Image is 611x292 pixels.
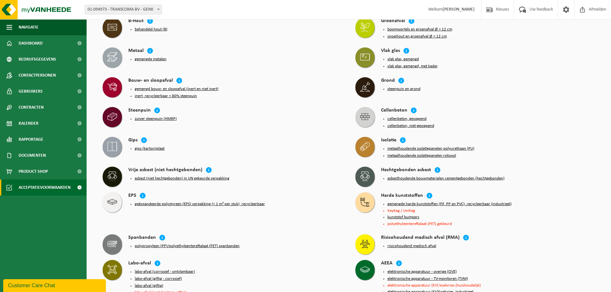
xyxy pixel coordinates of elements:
h4: Risicohoudend medisch afval (RMA) [381,234,460,242]
h4: Spanbanden [128,234,156,242]
span: Gebruikers [19,83,43,99]
li: elektronische apparatuur (KV) koelvries (huishoudelijk) [387,283,595,288]
button: behandeld hout (B) [135,27,167,32]
h4: Vrije asbest (niet hechtgebonden) [128,167,202,174]
span: Contactpersonen [19,67,56,83]
h4: Metaal [128,47,144,55]
button: asbesthoudende bouwmaterialen cementgebonden (hechtgebonden) [387,176,505,181]
h4: Labo-afval [128,260,151,267]
button: elektronische apparatuur - TV-monitoren (TVM) [387,276,468,281]
button: boomwortels en groenafval Ø > 12 cm [387,27,452,32]
span: Contracten [19,99,44,115]
span: Dashboard [19,35,43,51]
span: Product Shop [19,163,48,179]
button: gips (karton)plaat [135,146,165,151]
span: Documenten [19,147,46,163]
h4: Steenpuin [128,107,151,114]
h4: Grond [381,77,395,85]
button: labo-afval (giftig - corrosief) [135,276,182,281]
button: steenpuin en grond [387,87,420,92]
h4: EPS [128,192,136,200]
h4: Vlak glas [381,47,400,55]
button: labo-afval (corrosief - ontvlambaar) [135,269,195,274]
h4: B-Hout [128,18,144,25]
h4: Isolatie [381,137,396,144]
h4: Hechtgebonden asbest [381,167,431,174]
h4: Harde kunststoffen [381,192,423,200]
span: Acceptatievoorwaarden [19,179,71,196]
h4: Bouw- en sloopafval [128,77,173,85]
h4: Groenafval [381,18,405,25]
button: kunststof bumpers [387,215,419,220]
button: cellenbeton, niet-gewapend [387,123,434,129]
h4: AEEA [381,260,393,267]
span: Navigatie [19,19,38,35]
iframe: chat widget [3,278,107,292]
h4: Cellenbeton [381,107,407,114]
strong: [PERSON_NAME] [443,7,475,12]
button: asbest (niet hechtgebonden) in UN gekeurde verpakking [135,176,229,181]
button: gemengd bouw- en sloopafval (inert en niet inert) [135,87,218,92]
button: vlak glas, gemengd, met kader [387,64,438,69]
h4: Gips [128,137,138,144]
li: KeyKeg / UniKeg [387,209,595,213]
button: polypropyleen (PP)/polyethyleentereftalaat (PET) spanbanden [135,244,240,249]
button: gemengde harde kunststoffen (PE, PP en PVC), recycleerbaar (industrieel) [387,202,512,207]
button: vlak glas, gemengd [387,57,419,62]
li: polyethyleentereftalaat (PET) gekleurd [387,222,595,226]
button: cellenbeton, gewapend [387,116,427,121]
button: zuiver steenpuin (HMRP) [135,116,177,121]
span: Rapportage [19,131,43,147]
button: inert, recycleerbaar < 80% steenpuin [135,94,197,99]
span: 01-094973 - TRANSCOMA BV - GENK [85,5,162,14]
button: gemengde metalen [135,57,166,62]
button: snoeihout en groenafval Ø < 12 cm [387,34,447,39]
button: labo-afval (giftig) [135,283,163,288]
span: Bedrijfsgegevens [19,51,56,67]
button: elektronische apparatuur - overige (OVE) [387,269,457,274]
button: risicohoudend medisch afval [387,244,436,249]
button: metaalhoudende isolatiepanelen polyurethaan (PU) [387,146,474,151]
button: metaalhoudende isolatiepanelen rotswol [387,153,456,158]
button: geëxpandeerde polystyreen (EPS) verpakking (< 1 m² per stuk), recycleerbaar [135,202,265,207]
span: Kalender [19,115,38,131]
